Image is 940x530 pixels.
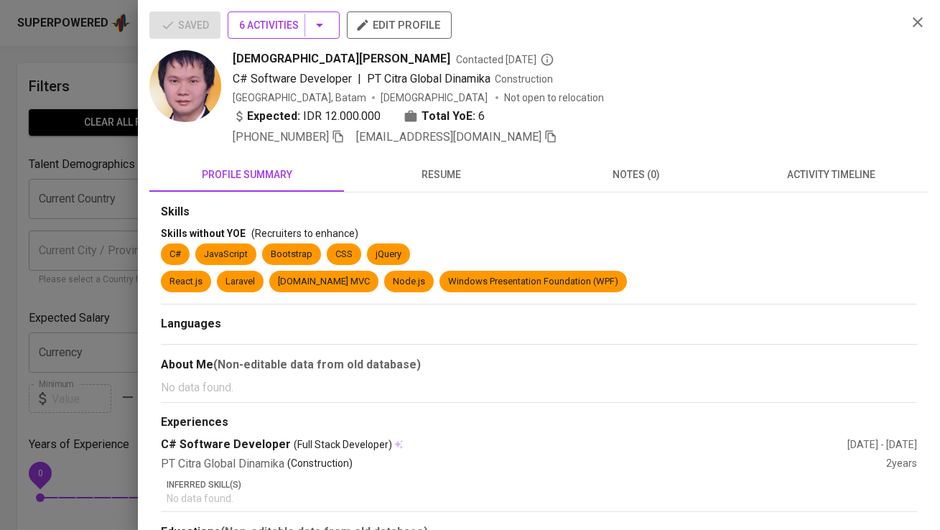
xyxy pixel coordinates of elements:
[161,228,246,239] span: Skills without YOE
[393,275,425,289] div: Node.js
[540,52,554,67] svg: By Batam recruiter
[233,130,329,144] span: [PHONE_NUMBER]
[886,456,917,473] div: 2 years
[158,166,335,184] span: profile summary
[251,228,358,239] span: (Recruiters to enhance)
[233,50,450,68] span: [DEMOGRAPHIC_DATA][PERSON_NAME]
[495,73,553,85] span: Construction
[161,204,917,220] div: Skills
[335,248,353,261] div: CSS
[167,491,917,506] p: No data found.
[448,275,618,289] div: Windows Presentation Foundation (WPF)
[478,108,485,125] span: 6
[161,456,886,473] div: PT Citra Global Dinamika
[456,52,554,67] span: Contacted [DATE]
[161,414,917,431] div: Experiences
[743,166,920,184] span: activity timeline
[247,108,300,125] b: Expected:
[149,50,221,122] img: 37df27050972a2132cbacf1739c23a79.jpg
[356,130,541,144] span: [EMAIL_ADDRESS][DOMAIN_NAME]
[353,166,530,184] span: resume
[169,248,181,261] div: C#
[278,275,370,289] div: [DOMAIN_NAME] MVC
[504,90,604,105] p: Not open to relocation
[358,70,361,88] span: |
[233,90,366,105] div: [GEOGRAPHIC_DATA], Batam
[847,437,917,452] div: [DATE] - [DATE]
[225,275,255,289] div: Laravel
[548,166,725,184] span: notes (0)
[347,19,452,30] a: edit profile
[228,11,340,39] button: 6 Activities
[204,248,248,261] div: JavaScript
[294,437,392,452] span: (Full Stack Developer)
[161,379,917,396] p: No data found.
[161,316,917,333] div: Languages
[233,108,381,125] div: IDR 12.000.000
[213,358,421,371] b: (Non-editable data from old database)
[367,72,490,85] span: PT Citra Global Dinamika
[233,72,352,85] span: C# Software Developer
[347,11,452,39] button: edit profile
[271,248,312,261] div: Bootstrap
[161,437,847,453] div: C# Software Developer
[161,356,917,373] div: About Me
[422,108,475,125] b: Total YoE:
[376,248,401,261] div: jQuery
[167,478,917,491] p: Inferred Skill(s)
[287,456,353,473] p: (Construction)
[358,16,440,34] span: edit profile
[169,275,203,289] div: React.js
[381,90,490,105] span: [DEMOGRAPHIC_DATA]
[239,17,328,34] span: 6 Activities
